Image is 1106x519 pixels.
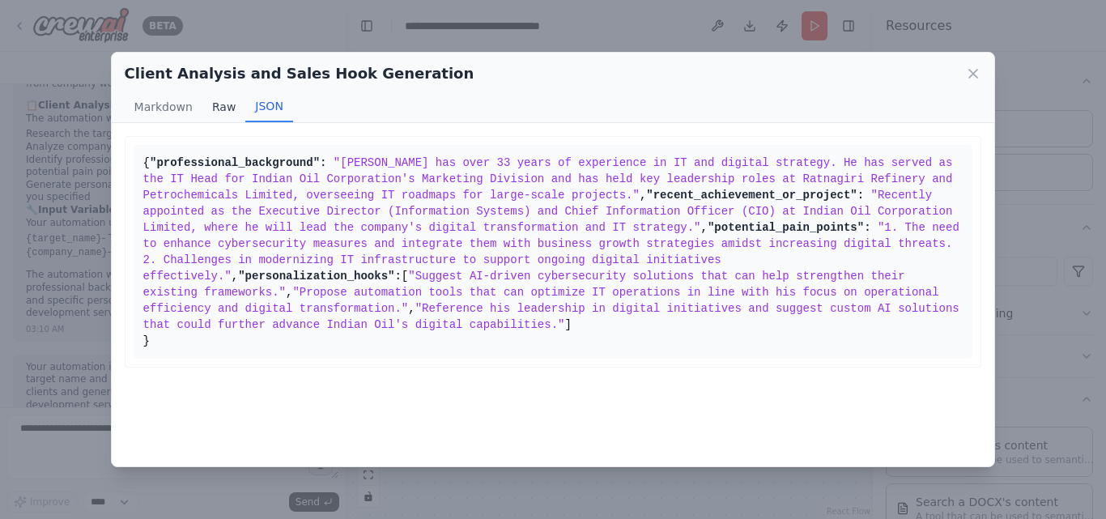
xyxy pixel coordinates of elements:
[143,302,967,331] span: "Reference his leadership in digital initiatives and suggest custom AI solutions that could furth...
[150,156,326,169] span: "professional_background":
[125,91,202,122] button: Markdown
[143,189,959,234] span: "Recently appointed as the Executive Director (Information Systems) and Chief Information Officer...
[143,286,946,315] span: "Propose automation tools that can optimize IT operations in line with his focus on operational e...
[245,91,293,122] button: JSON
[238,270,402,283] span: "personalization_hooks":
[708,221,871,234] span: "potential_pain_points":
[202,91,245,122] button: Raw
[143,270,912,299] span: "Suggest AI-driven cybersecurity solutions that can help strengthen their existing frameworks."
[143,156,959,202] span: "[PERSON_NAME] has over 33 years of experience in IT and digital strategy. He has served as the I...
[125,62,474,85] h2: Client Analysis and Sales Hook Generation
[646,189,864,202] span: "recent_achievement_or_project":
[134,145,973,359] pre: { , , , [ , , ] }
